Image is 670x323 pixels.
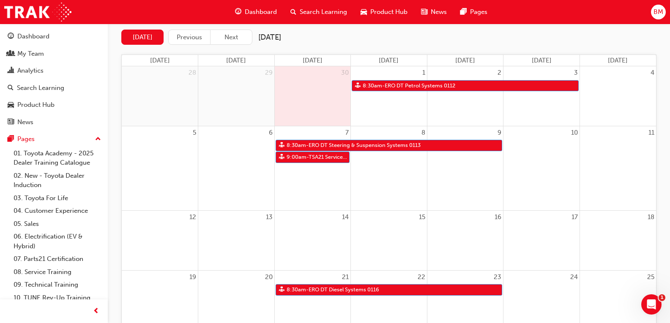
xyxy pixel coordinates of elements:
[496,66,503,79] a: October 2, 2025
[290,7,296,17] span: search-icon
[379,57,399,64] span: [DATE]
[17,117,33,127] div: News
[8,84,14,92] span: search-icon
[654,7,663,17] span: BM
[93,306,99,317] span: prev-icon
[4,3,71,22] img: Trak
[431,7,447,17] span: News
[608,57,628,64] span: [DATE]
[10,291,104,304] a: 10. TUNE Rev-Up Training
[10,169,104,192] a: 02. New - Toyota Dealer Induction
[191,126,198,139] a: October 5, 2025
[263,271,274,284] a: October 20, 2025
[148,55,172,66] a: Sunday
[8,101,14,109] span: car-icon
[188,271,198,284] a: October 19, 2025
[17,134,35,144] div: Pages
[651,5,666,19] button: BM
[122,66,198,126] td: September 28, 2025
[454,3,494,21] a: pages-iconPages
[122,126,198,210] td: October 5, 2025
[274,210,351,270] td: October 14, 2025
[580,210,656,270] td: October 18, 2025
[228,3,284,21] a: guage-iconDashboard
[492,271,503,284] a: October 23, 2025
[354,3,414,21] a: car-iconProduct Hub
[344,126,350,139] a: October 7, 2025
[17,66,44,76] div: Analytics
[455,57,475,64] span: [DATE]
[370,7,407,17] span: Product Hub
[245,7,277,17] span: Dashboard
[340,271,350,284] a: October 21, 2025
[427,210,503,270] td: October 16, 2025
[17,49,44,59] div: My Team
[267,126,274,139] a: October 6, 2025
[279,285,284,295] span: sessionType_FACE_TO_FACE-icon
[421,66,427,79] a: October 1, 2025
[10,204,104,217] a: 04. Customer Experience
[569,126,580,139] a: October 10, 2025
[355,81,361,91] span: sessionType_FACE_TO_FACE-icon
[10,266,104,279] a: 08. Service Training
[8,67,14,75] span: chart-icon
[641,294,662,315] iframe: Intercom live chat
[3,131,104,147] button: Pages
[339,66,350,79] a: September 30, 2025
[659,294,665,301] span: 1
[198,210,275,270] td: October 13, 2025
[530,55,553,66] a: Friday
[3,80,104,96] a: Search Learning
[416,271,427,284] a: October 22, 2025
[3,114,104,130] a: News
[351,66,427,126] td: October 1, 2025
[460,7,467,17] span: pages-icon
[226,57,246,64] span: [DATE]
[470,7,487,17] span: Pages
[503,210,580,270] td: October 17, 2025
[10,278,104,291] a: 09. Technical Training
[8,50,14,58] span: people-icon
[258,33,281,42] h2: [DATE]
[454,55,477,66] a: Thursday
[10,230,104,252] a: 06. Electrification (EV & Hybrid)
[224,55,248,66] a: Monday
[362,81,456,91] span: 8:30am - ERO DT Petrol Systems 0112
[351,126,427,210] td: October 8, 2025
[377,55,400,66] a: Wednesday
[351,210,427,270] td: October 15, 2025
[580,66,656,126] td: October 4, 2025
[3,63,104,79] a: Analytics
[284,3,354,21] a: search-iconSearch Learning
[95,134,101,145] span: up-icon
[645,271,656,284] a: October 25, 2025
[427,66,503,126] td: October 2, 2025
[414,3,454,21] a: news-iconNews
[427,126,503,210] td: October 9, 2025
[10,192,104,205] a: 03. Toyota For Life
[274,66,351,126] td: September 30, 2025
[301,55,324,66] a: Tuesday
[303,57,323,64] span: [DATE]
[420,126,427,139] a: October 8, 2025
[417,211,427,224] a: October 15, 2025
[340,211,350,224] a: October 14, 2025
[3,27,104,131] button: DashboardMy TeamAnalyticsSearch LearningProduct HubNews
[570,211,580,224] a: October 17, 2025
[606,55,629,66] a: Saturday
[3,46,104,62] a: My Team
[286,152,348,163] span: 9:00am - TSA21 Service Advisor Course ( face to face)
[198,66,275,126] td: September 29, 2025
[572,66,580,79] a: October 3, 2025
[493,211,503,224] a: October 16, 2025
[263,66,274,79] a: September 29, 2025
[168,30,211,45] button: Previous
[8,33,14,41] span: guage-icon
[17,83,64,93] div: Search Learning
[580,126,656,210] td: October 11, 2025
[10,252,104,266] a: 07. Parts21 Certification
[187,66,198,79] a: September 28, 2025
[646,211,656,224] a: October 18, 2025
